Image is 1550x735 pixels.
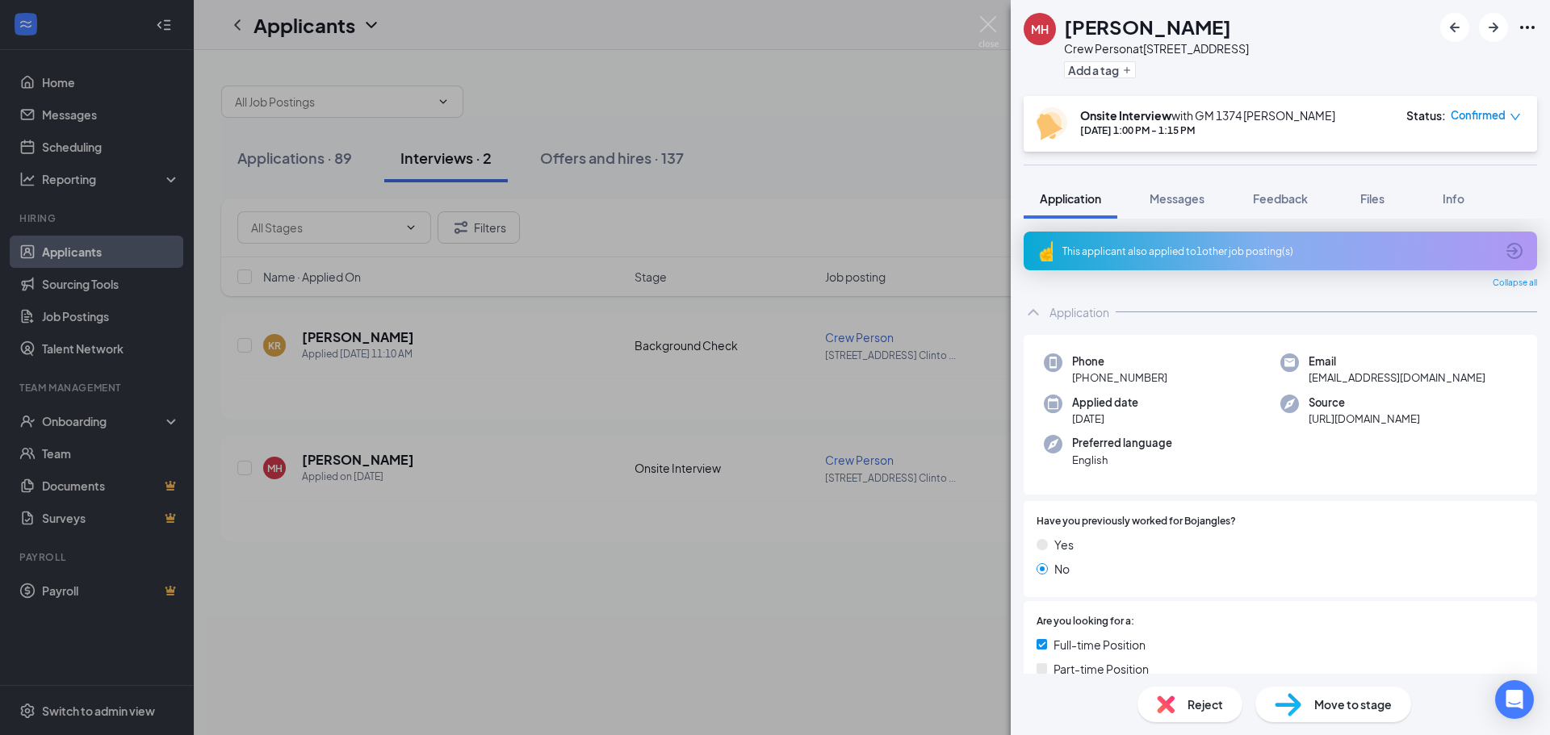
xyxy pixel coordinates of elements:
[1309,370,1485,386] span: [EMAIL_ADDRESS][DOMAIN_NAME]
[1188,695,1223,713] span: Reject
[1314,695,1392,713] span: Move to stage
[1495,680,1534,719] div: Open Intercom Messenger
[1080,123,1335,137] div: [DATE] 1:00 PM - 1:15 PM
[1054,560,1070,578] span: No
[1072,435,1172,451] span: Preferred language
[1518,18,1537,37] svg: Ellipses
[1445,18,1464,37] svg: ArrowLeftNew
[1505,241,1524,261] svg: ArrowCircle
[1484,18,1503,37] svg: ArrowRight
[1510,111,1521,123] span: down
[1049,304,1109,320] div: Application
[1072,395,1138,411] span: Applied date
[1309,353,1485,370] span: Email
[1122,65,1132,75] svg: Plus
[1054,660,1149,678] span: Part-time Position
[1072,353,1167,370] span: Phone
[1440,13,1469,42] button: ArrowLeftNew
[1054,636,1146,654] span: Full-time Position
[1064,61,1136,78] button: PlusAdd a tag
[1072,370,1167,386] span: [PHONE_NUMBER]
[1479,13,1508,42] button: ArrowRight
[1062,244,1495,258] div: This applicant also applied to 1 other job posting(s)
[1253,191,1308,206] span: Feedback
[1309,395,1420,411] span: Source
[1054,536,1074,553] span: Yes
[1309,411,1420,427] span: [URL][DOMAIN_NAME]
[1072,452,1172,468] span: English
[1037,514,1236,529] span: Have you previously worked for Bojangles?
[1080,107,1335,123] div: with GM 1374 [PERSON_NAME]
[1040,191,1101,206] span: Application
[1443,191,1464,206] span: Info
[1064,40,1249,56] div: Crew Person at [STREET_ADDRESS]
[1031,21,1049,37] div: MH
[1080,108,1171,123] b: Onsite Interview
[1072,411,1138,427] span: [DATE]
[1451,107,1506,123] span: Confirmed
[1037,614,1134,629] span: Are you looking for a:
[1064,13,1231,40] h1: [PERSON_NAME]
[1406,107,1446,123] div: Status :
[1024,303,1043,322] svg: ChevronUp
[1493,277,1537,290] span: Collapse all
[1360,191,1385,206] span: Files
[1150,191,1204,206] span: Messages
